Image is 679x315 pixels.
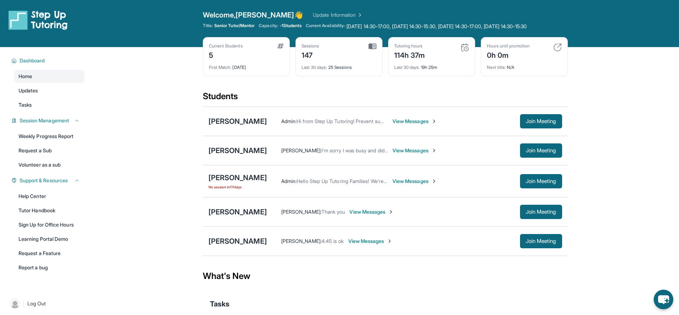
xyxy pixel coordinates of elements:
div: Students [203,91,568,106]
span: View Messages [392,178,437,185]
div: [PERSON_NAME] [209,236,267,246]
a: Home [14,70,84,83]
button: Join Meeting [520,234,562,248]
span: Title: [203,23,213,29]
a: Request a Sub [14,144,84,157]
span: View Messages [348,238,393,245]
div: [PERSON_NAME] [209,116,267,126]
img: Chevron Right [356,11,363,19]
span: View Messages [392,147,437,154]
img: card [553,43,562,52]
span: Welcome, [PERSON_NAME] 👋 [203,10,303,20]
span: Thank you [322,209,345,215]
span: [PERSON_NAME] : [281,238,322,244]
a: Tutor Handbook [14,204,84,217]
span: [PERSON_NAME] : [281,209,322,215]
a: Help Center [14,190,84,203]
a: |Log Out [7,296,84,311]
span: Join Meeting [526,179,556,183]
span: Support & Resources [20,177,68,184]
span: No session in 111 days [209,184,267,190]
button: Join Meeting [520,114,562,128]
img: Chevron-Right [431,148,437,153]
div: 0h 0m [487,49,530,60]
span: Last 30 days : [302,65,327,70]
a: Updates [14,84,84,97]
div: 147 [302,49,319,60]
span: Last 30 days : [394,65,420,70]
span: Senior Tutor/Mentor [214,23,254,29]
div: [DATE] [209,60,284,70]
div: 25 Sessions [302,60,376,70]
span: I'm sorry I was busy and didn't see my phone till right now [322,147,453,153]
span: Updates [19,87,38,94]
button: Join Meeting [520,143,562,158]
span: First Match : [209,65,232,70]
div: [PERSON_NAME] [209,207,267,217]
img: card [369,43,376,50]
button: Join Meeting [520,205,562,219]
button: Dashboard [17,57,80,64]
button: Join Meeting [520,174,562,188]
span: Next title : [487,65,506,70]
span: Admin : [281,118,297,124]
a: Report a bug [14,261,84,274]
div: Tutoring hours [394,43,425,49]
button: Support & Resources [17,177,80,184]
span: Current Availability: [306,23,345,30]
div: 19h 25m [394,60,469,70]
div: 5 [209,49,243,60]
span: Session Management [20,117,69,124]
a: Volunteer as a sub [14,158,84,171]
a: Update Information [313,11,363,19]
button: Session Management [17,117,80,124]
span: | [23,299,25,308]
span: Join Meeting [526,148,556,153]
div: Current Students [209,43,243,49]
span: Dashboard [20,57,45,64]
div: What's New [203,260,568,292]
div: 114h 37m [394,49,425,60]
button: chat-button [654,290,673,309]
a: Learning Portal Demo [14,233,84,245]
div: Sessions [302,43,319,49]
img: card [277,43,284,49]
span: Home [19,73,32,80]
span: [DATE] 14:30-17:00, [DATE] 14:30-15:30, [DATE] 14:30-17:00, [DATE] 14:30-15:30 [346,23,527,30]
span: Admin : [281,178,297,184]
div: [PERSON_NAME] [209,146,267,156]
a: Tasks [14,98,84,111]
div: [PERSON_NAME] [209,173,267,183]
div: Hours until promotion [487,43,530,49]
span: Join Meeting [526,239,556,243]
span: Join Meeting [526,210,556,214]
span: Tasks [19,101,32,108]
img: logo [9,10,68,30]
span: Log Out [27,300,46,307]
a: Sign Up for Office Hours [14,218,84,231]
span: Capacity: [259,23,278,29]
span: -1 Students [280,23,302,29]
img: card [461,43,469,52]
span: View Messages [349,208,394,215]
a: Weekly Progress Report [14,130,84,143]
span: [PERSON_NAME] : [281,147,322,153]
span: Join Meeting [526,119,556,123]
img: Chevron-Right [431,178,437,184]
span: Tasks [210,299,230,309]
img: user-img [10,299,20,309]
img: Chevron-Right [388,209,394,215]
span: 4:45 is ok [322,238,344,244]
img: Chevron-Right [387,238,392,244]
div: N/A [487,60,562,70]
span: View Messages [392,118,437,125]
a: Request a Feature [14,247,84,260]
img: Chevron-Right [431,118,437,124]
